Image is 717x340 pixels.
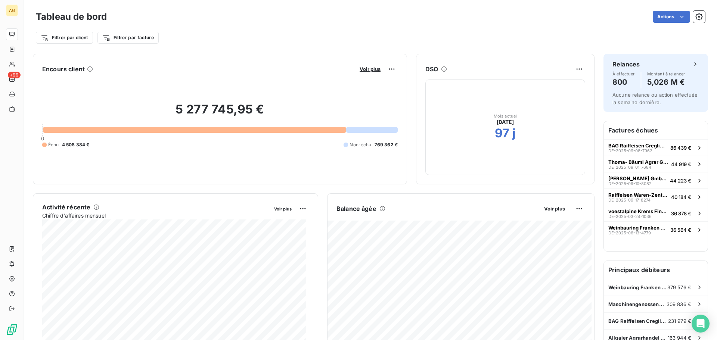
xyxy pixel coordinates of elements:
[8,72,21,78] span: +99
[608,284,667,290] span: Weinbauring Franken e.V.
[604,188,708,205] button: Raiffeisen Waren-Zentrale Rhein-Main AGDE-2025-09-17-827440 184 €
[336,204,376,213] h6: Balance âgée
[360,66,381,72] span: Voir plus
[544,206,565,212] span: Voir plus
[274,206,292,212] span: Voir plus
[670,227,691,233] span: 36 564 €
[604,172,708,188] button: [PERSON_NAME] GmbH & Co. KGDE-2025-09-10-808244 223 €
[647,72,685,76] span: Montant à relancer
[608,214,652,219] span: DE-2025-03-24-1036
[608,192,668,198] span: Raiffeisen Waren-Zentrale Rhein-Main AG
[272,205,294,212] button: Voir plus
[671,210,691,216] span: 36 878 €
[647,76,685,88] h4: 5,026 M €
[42,102,398,124] h2: 5 277 745,95 €
[670,145,691,151] span: 86 439 €
[6,4,18,16] div: AG
[608,165,651,169] span: DE-2025-09-01-7684
[425,65,438,74] h6: DSO
[512,126,516,141] h2: j
[608,318,668,324] span: BAG Raiffeisen Creglingen eG
[604,205,708,221] button: voestalpine Krems Finaltechnik GmbHDE-2025-03-24-103636 878 €
[608,181,652,186] span: DE-2025-09-10-8082
[494,114,517,118] span: Mois actuel
[667,301,691,307] span: 309 836 €
[495,126,509,141] h2: 97
[604,221,708,238] button: Weinbauring Franken e.V.DE-2025-06-13-477936 564 €
[497,118,514,126] span: [DATE]
[608,301,667,307] span: Maschinengenossenschaft Langenau eG
[608,225,667,231] span: Weinbauring Franken e.V.
[671,194,691,200] span: 40 184 €
[42,212,269,219] span: Chiffre d'affaires mensuel
[612,72,635,76] span: À effectuer
[604,156,708,172] button: Thoma- Bäuml Agrar GbRDE-2025-09-01-768444 919 €
[653,11,690,23] button: Actions
[62,141,90,148] span: 4 508 384 €
[350,141,371,148] span: Non-échu
[542,205,567,212] button: Voir plus
[604,261,708,279] h6: Principaux débiteurs
[36,32,93,44] button: Filtrer par client
[608,231,651,235] span: DE-2025-06-13-4779
[608,175,667,181] span: [PERSON_NAME] GmbH & Co. KG
[42,65,85,74] h6: Encours client
[668,318,691,324] span: 231 979 €
[692,315,710,333] div: Open Intercom Messenger
[671,161,691,167] span: 44 919 €
[608,208,668,214] span: voestalpine Krems Finaltechnik GmbH
[608,143,667,149] span: BAG Raiffeisen Creglingen eG
[36,10,107,24] h3: Tableau de bord
[97,32,159,44] button: Filtrer par facture
[604,139,708,156] button: BAG Raiffeisen Creglingen eGDE-2025-09-08-796286 439 €
[604,121,708,139] h6: Factures échues
[608,149,652,153] span: DE-2025-09-08-7962
[42,203,90,212] h6: Activité récente
[667,284,691,290] span: 379 576 €
[608,198,651,202] span: DE-2025-09-17-8274
[608,159,668,165] span: Thoma- Bäuml Agrar GbR
[612,60,640,69] h6: Relances
[612,92,698,105] span: Aucune relance ou action effectuée la semaine dernière.
[670,178,691,184] span: 44 223 €
[6,324,18,336] img: Logo LeanPay
[41,135,44,141] span: 0
[612,76,635,88] h4: 800
[375,141,398,148] span: 769 362 €
[357,66,383,72] button: Voir plus
[48,141,59,148] span: Échu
